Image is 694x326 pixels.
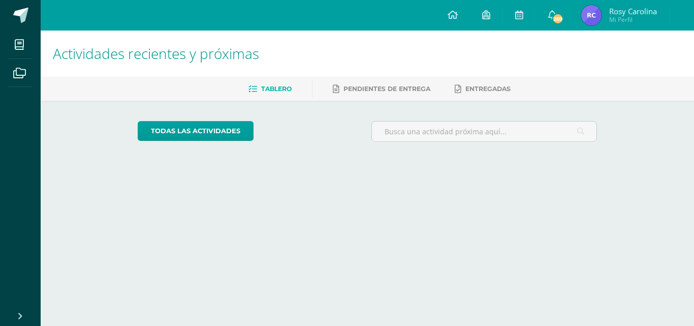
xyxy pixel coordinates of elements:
[333,81,430,97] a: Pendientes de entrega
[609,6,657,16] span: Rosy Carolina
[248,81,292,97] a: Tablero
[465,85,511,93] span: Entregadas
[372,122,597,141] input: Busca una actividad próxima aquí...
[261,85,292,93] span: Tablero
[552,13,563,24] span: 269
[343,85,430,93] span: Pendientes de entrega
[581,5,602,25] img: 88e9e147a9cb64fc03422942212ba9f7.png
[53,44,259,63] span: Actividades recientes y próximas
[455,81,511,97] a: Entregadas
[138,121,254,141] a: todas las Actividades
[609,15,657,24] span: Mi Perfil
